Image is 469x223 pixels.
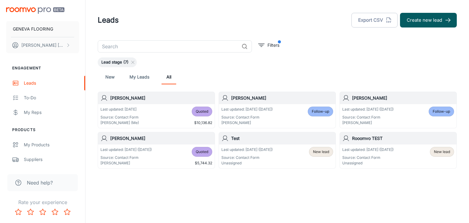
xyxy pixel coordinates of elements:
p: Filters [267,42,279,49]
p: Source: Contact Form [100,115,139,120]
p: Last updated: [DATE] ([DATE]) [221,107,273,112]
input: Search [98,40,239,53]
span: Need help? [27,179,53,186]
h6: Test [231,135,333,142]
div: Lead stage (7) [98,57,137,67]
div: Suppliers [24,156,79,163]
p: Last updated: [DATE] [100,107,139,112]
p: Last updated: [DATE] ([DATE]) [100,147,152,152]
button: GENEVA FLOORING [6,21,79,37]
span: Quoted [196,109,208,114]
a: [PERSON_NAME]Last updated: [DATE]Source: Contact Form[PERSON_NAME] (Me)Quoted$10,136.82 [98,92,215,128]
h6: [PERSON_NAME] [110,95,212,101]
p: GENEVA FLOORING [13,26,53,32]
button: [PERSON_NAME] [PERSON_NAME] [6,37,79,53]
h1: Leads [98,15,119,26]
p: Source: Contact Form [221,115,273,120]
span: New lead [434,149,450,155]
div: Leads [24,80,79,86]
a: Rooomvo TESTLast updated: [DATE] ([DATE])Source: Contact FormUnassignedNew lead [340,132,457,169]
span: Follow-up [312,109,329,114]
button: Rate 1 star [12,206,24,218]
span: New lead [313,149,329,155]
p: Source: Contact Form [342,155,394,160]
h6: Rooomvo TEST [352,135,454,142]
button: Rate 4 star [49,206,61,218]
div: To-do [24,94,79,101]
div: My Products [24,141,79,148]
p: Source: Contact Form [100,155,152,160]
p: [PERSON_NAME] [221,120,273,126]
p: Last updated: [DATE] ([DATE]) [221,147,273,152]
span: Follow-up [433,109,450,114]
button: filter [257,40,281,50]
h6: [PERSON_NAME] [231,95,333,101]
span: $10,136.82 [194,120,212,126]
p: Last updated: [DATE] ([DATE]) [342,147,394,152]
button: Rate 3 star [37,206,49,218]
button: Rate 5 star [61,206,73,218]
p: [PERSON_NAME] [PERSON_NAME] [21,42,64,49]
button: Rate 2 star [24,206,37,218]
a: New [103,70,117,84]
a: [PERSON_NAME]Last updated: [DATE] ([DATE])Source: Contact Form[PERSON_NAME]Follow-up [219,92,336,128]
a: My Leads [129,70,149,84]
div: My Reps [24,109,79,116]
span: Quoted [196,149,208,155]
a: TestLast updated: [DATE] ([DATE])Source: Contact FormUnassignedNew lead [219,132,336,169]
p: Unassigned [342,160,394,166]
p: [PERSON_NAME] [342,120,394,126]
span: Lead stage (7) [98,59,132,65]
p: [PERSON_NAME] (Me) [100,120,139,126]
img: Roomvo PRO Beta [6,7,64,14]
h6: [PERSON_NAME] [352,95,454,101]
p: Unassigned [221,160,273,166]
p: Last updated: [DATE] ([DATE]) [342,107,394,112]
p: Rate your experience [5,199,80,206]
p: Source: Contact Form [342,115,394,120]
span: $5,744.32 [195,160,212,166]
h6: [PERSON_NAME] [110,135,212,142]
a: All [162,70,176,84]
p: Source: Contact Form [221,155,273,160]
button: Export CSV [351,13,398,27]
p: [PERSON_NAME] [100,160,152,166]
button: Create new lead [400,13,457,27]
a: [PERSON_NAME]Last updated: [DATE] ([DATE])Source: Contact Form[PERSON_NAME]Quoted$5,744.32 [98,132,215,169]
a: [PERSON_NAME]Last updated: [DATE] ([DATE])Source: Contact Form[PERSON_NAME]Follow-up [340,92,457,128]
